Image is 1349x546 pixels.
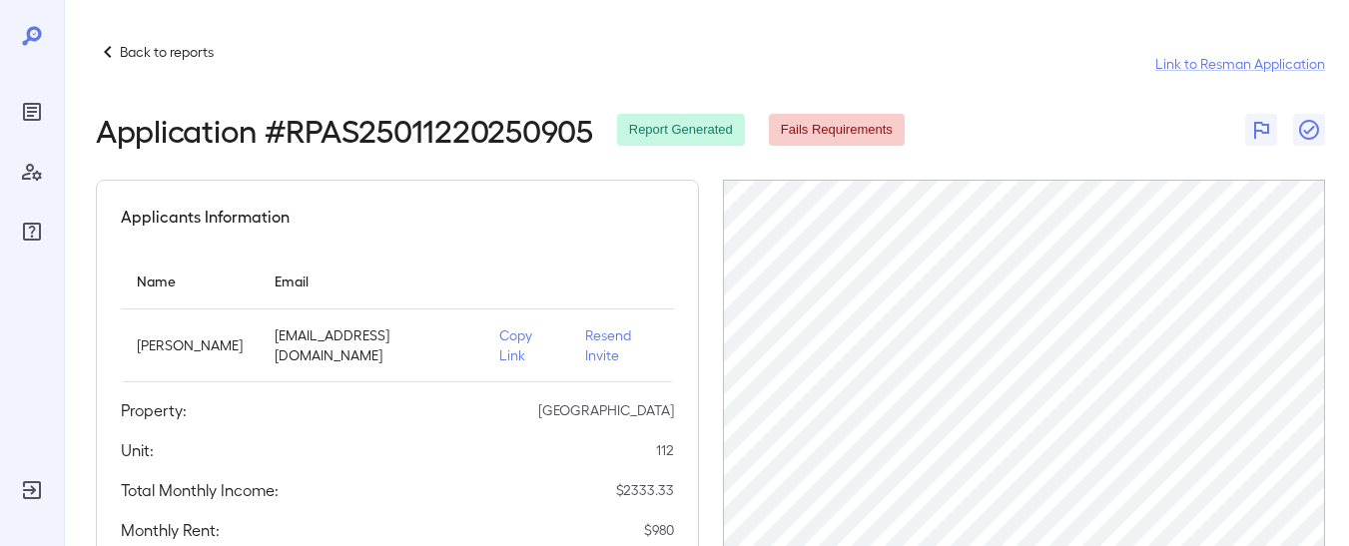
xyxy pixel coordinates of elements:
span: Fails Requirements [769,121,905,140]
th: Name [121,253,259,309]
span: Report Generated [617,121,745,140]
h5: Applicants Information [121,205,290,229]
div: Reports [16,96,48,128]
h5: Property: [121,398,187,422]
p: Back to reports [120,42,214,62]
button: Close Report [1293,114,1325,146]
th: Email [259,253,483,309]
div: Manage Users [16,156,48,188]
div: Log Out [16,474,48,506]
h2: Application # RPAS25011220250905 [96,112,593,148]
p: [PERSON_NAME] [137,335,243,355]
p: $ 2333.33 [616,480,674,500]
p: Resend Invite [585,325,658,365]
p: $ 980 [644,520,674,540]
p: [EMAIL_ADDRESS][DOMAIN_NAME] [275,325,467,365]
p: [GEOGRAPHIC_DATA] [538,400,674,420]
p: Copy Link [499,325,553,365]
h5: Monthly Rent: [121,518,220,542]
h5: Total Monthly Income: [121,478,279,502]
table: simple table [121,253,674,382]
button: Flag Report [1245,114,1277,146]
p: 112 [656,440,674,460]
h5: Unit: [121,438,154,462]
div: FAQ [16,216,48,248]
a: Link to Resman Application [1155,54,1325,74]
